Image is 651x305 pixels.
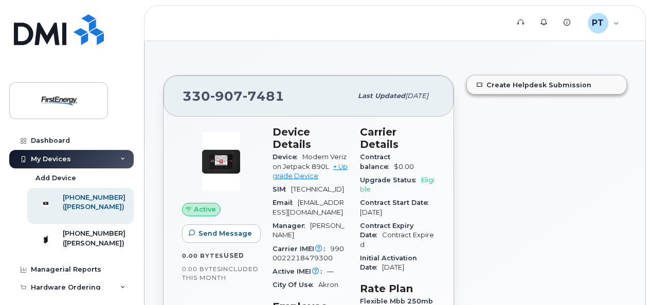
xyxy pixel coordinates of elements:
[182,224,261,243] button: Send Message
[210,88,243,104] span: 907
[194,204,216,214] span: Active
[273,281,318,289] span: City Of Use
[224,252,244,259] span: used
[360,208,382,216] span: [DATE]
[360,126,435,150] h3: Carrier Details
[360,199,433,206] span: Contract Start Date
[358,92,405,100] span: Last updated
[606,260,643,297] iframe: Messenger Launcher
[360,282,435,295] h3: Rate Plan
[360,222,413,239] span: Contract Expiry Date
[405,92,428,100] span: [DATE]
[182,265,221,273] span: 0.00 Bytes
[273,222,310,230] span: Manager
[360,231,434,248] span: Contract Expired
[190,131,252,193] img: image20231002-3703462-o7ug7r.jpeg
[273,199,298,206] span: Email
[273,185,291,193] span: SIM
[198,228,252,238] span: Send Message
[273,199,344,216] span: [EMAIL_ADDRESS][DOMAIN_NAME]
[360,153,394,170] span: Contract balance
[273,153,302,161] span: Device
[243,88,284,104] span: 7481
[273,163,348,180] a: + Upgrade Device
[273,268,327,275] span: Active IMEI
[382,263,404,271] span: [DATE]
[273,245,330,253] span: Carrier IMEI
[360,176,421,184] span: Upgrade Status
[291,185,344,193] span: [TECHNICAL_ID]
[318,281,338,289] span: Akron
[327,268,334,275] span: —
[273,126,348,150] h3: Device Details
[467,75,626,94] a: Create Helpdesk Submission
[394,163,414,170] span: $0.00
[273,153,347,170] span: Modem Verizon Jetpack 890L
[182,252,224,259] span: 0.00 Bytes
[360,254,417,271] span: Initial Activation Date
[183,88,284,104] span: 330
[273,245,344,262] span: 9900022218479300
